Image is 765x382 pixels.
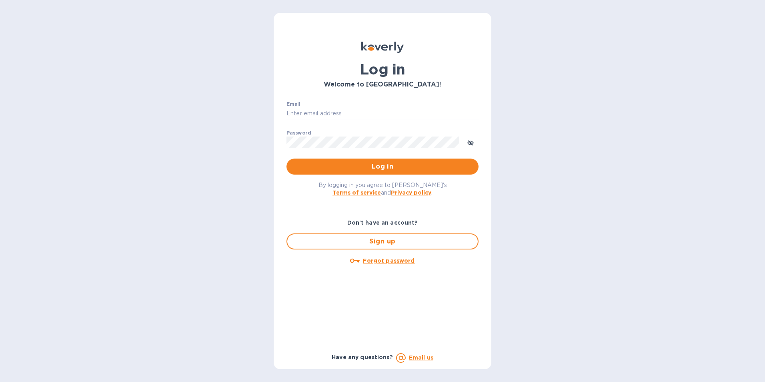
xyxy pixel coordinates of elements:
[286,81,479,88] h3: Welcome to [GEOGRAPHIC_DATA]!
[286,61,479,78] h1: Log in
[361,42,404,53] img: Koverly
[293,162,472,171] span: Log in
[286,102,300,107] label: Email
[332,189,381,196] a: Terms of service
[294,237,471,246] span: Sign up
[332,354,393,360] b: Have any questions?
[363,257,415,264] u: Forgot password
[463,134,479,150] button: toggle password visibility
[286,108,479,120] input: Enter email address
[391,189,431,196] a: Privacy policy
[347,219,418,226] b: Don't have an account?
[286,233,479,249] button: Sign up
[318,182,447,196] span: By logging in you agree to [PERSON_NAME]'s and .
[286,159,479,175] button: Log in
[409,354,433,361] a: Email us
[286,131,311,135] label: Password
